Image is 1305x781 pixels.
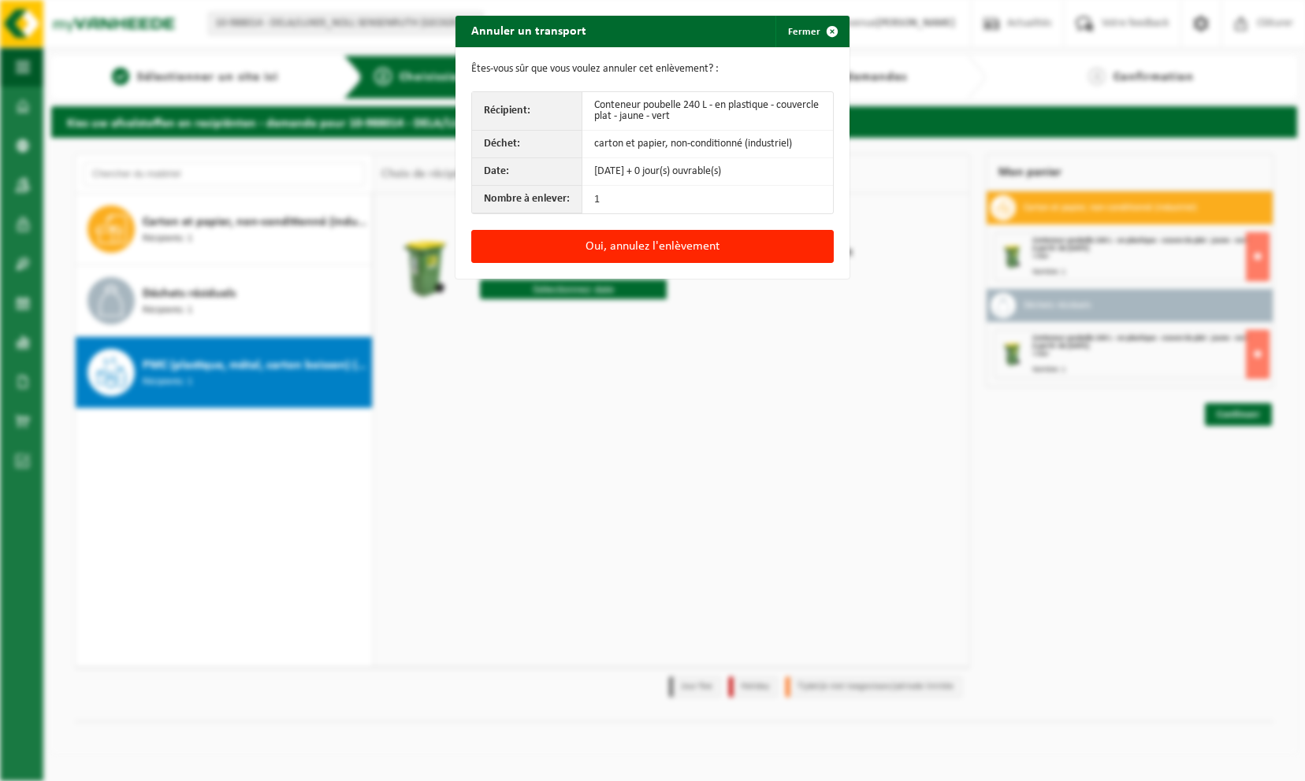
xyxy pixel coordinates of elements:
[471,63,834,76] p: Êtes-vous sûr que vous voulez annuler cet enlèvement? :
[455,16,602,46] h2: Annuler un transport
[582,186,833,213] td: 1
[472,131,582,158] th: Déchet:
[775,16,848,47] button: Fermer
[582,92,833,131] td: Conteneur poubelle 240 L - en plastique - couvercle plat - jaune - vert
[582,158,833,186] td: [DATE] + 0 jour(s) ouvrable(s)
[472,186,582,213] th: Nombre à enlever:
[582,131,833,158] td: carton et papier, non-conditionné (industriel)
[472,158,582,186] th: Date:
[472,92,582,131] th: Récipient:
[471,230,834,263] button: Oui, annulez l'enlèvement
